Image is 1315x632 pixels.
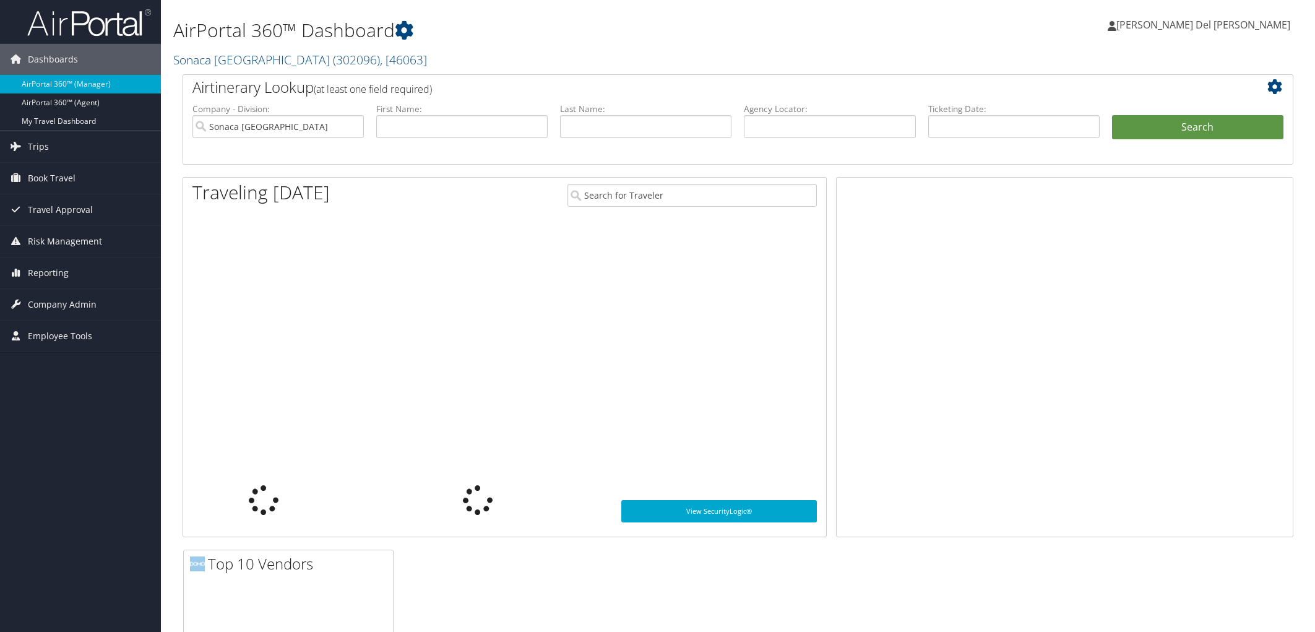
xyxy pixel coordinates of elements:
label: First Name: [376,103,548,115]
button: Search [1112,115,1283,140]
span: Reporting [28,258,69,288]
a: View SecurityLogic® [621,500,817,522]
span: Company Admin [28,289,97,320]
span: Employee Tools [28,321,92,352]
a: [PERSON_NAME] Del [PERSON_NAME] [1108,6,1303,43]
span: (at least one field required) [314,82,432,96]
label: Company - Division: [192,103,364,115]
span: , [ 46063 ] [380,51,427,68]
span: ( 302096 ) [333,51,380,68]
span: [PERSON_NAME] Del [PERSON_NAME] [1116,18,1290,32]
h1: AirPortal 360™ Dashboard [173,17,926,43]
label: Agency Locator: [744,103,915,115]
span: Dashboards [28,44,78,75]
span: Risk Management [28,226,102,257]
img: airportal-logo.png [27,8,151,37]
img: domo-logo.png [190,556,205,571]
span: Book Travel [28,163,75,194]
label: Ticketing Date: [928,103,1100,115]
h2: Airtinerary Lookup [192,77,1191,98]
h1: Traveling [DATE] [192,180,330,206]
span: Travel Approval [28,194,93,225]
span: Trips [28,131,49,162]
h2: Top 10 Vendors [190,553,393,574]
input: Search for Traveler [567,184,817,207]
a: Sonaca [GEOGRAPHIC_DATA] [173,51,427,68]
label: Last Name: [560,103,731,115]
